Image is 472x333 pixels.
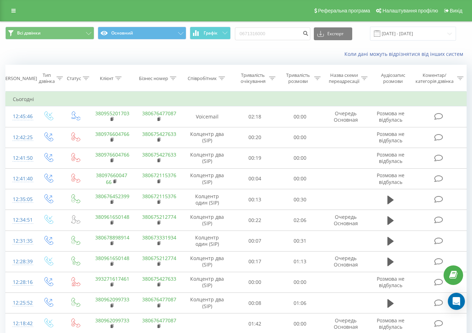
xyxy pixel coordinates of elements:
td: 00:17 [232,251,278,272]
a: 380955201703 [95,110,129,117]
a: 380976604766 [95,151,129,158]
td: 00:31 [277,231,322,251]
span: Розмова не відбулась [377,172,404,185]
div: 12:34:51 [13,213,27,227]
td: 00:00 [277,272,322,292]
td: Колцентр один (SIP) [182,231,232,251]
div: Співробітник [188,75,217,81]
div: Назва схеми переадресації [329,72,359,84]
div: Бізнес номер [139,75,168,81]
div: Тип дзвінка [39,72,55,84]
a: 380961650148 [95,255,129,261]
div: Коментар/категорія дзвінка [414,72,455,84]
a: 380962099733 [95,296,129,303]
td: 01:06 [277,293,322,313]
a: 380676477087 [142,317,176,324]
div: 12:28:16 [13,275,27,289]
td: 00:00 [277,168,322,189]
td: 00:00 [232,272,278,292]
div: Клієнт [100,75,113,81]
div: Тривалість розмови [284,72,312,84]
div: 12:28:39 [13,255,27,269]
td: Колцентр два (SIP) [182,272,232,292]
a: 380676477087 [142,110,176,117]
a: 380675427633 [142,275,176,282]
a: 380676477087 [142,296,176,303]
div: 12:31:35 [13,234,27,248]
a: 380675427633 [142,131,176,137]
span: Вихід [450,8,462,14]
td: 00:30 [277,189,322,210]
a: 380673331934 [142,234,176,241]
td: 00:00 [277,127,322,148]
td: Очередь Основная [322,106,369,127]
td: Voicemail [182,106,232,127]
td: 00:08 [232,293,278,313]
button: Всі дзвінки [5,27,94,39]
input: Пошук за номером [235,27,310,40]
span: Розмова не відбулась [377,275,404,289]
td: 00:13 [232,189,278,210]
a: 3809766004766 [96,172,127,185]
a: 380962099733 [95,317,129,324]
div: 12:25:52 [13,296,27,310]
td: Колцентр два (SIP) [182,293,232,313]
td: Колцентр два (SIP) [182,210,232,231]
a: 380672115376 [142,172,176,179]
div: Аудіозапис розмови [376,72,411,84]
td: Сьогодні [6,92,467,106]
span: Налаштування профілю [382,8,438,14]
div: 12:35:05 [13,192,27,206]
td: Очередь Основная [322,210,369,231]
a: 380672115376 [142,193,176,200]
button: Експорт [314,27,352,40]
span: Розмова не відбулась [377,131,404,144]
div: 12:41:40 [13,172,27,186]
td: 00:22 [232,210,278,231]
div: 12:18:42 [13,317,27,331]
td: 00:19 [232,148,278,168]
span: Реферальна програма [318,8,370,14]
div: 12:41:50 [13,151,27,165]
a: 380961650148 [95,213,129,220]
td: 02:18 [232,106,278,127]
div: Open Intercom Messenger [448,293,465,310]
div: Тривалість очікування [239,72,268,84]
a: Коли дані можуть відрізнятися вiд інших систем [344,51,467,57]
td: 00:00 [277,148,322,168]
td: 00:07 [232,231,278,251]
td: 00:20 [232,127,278,148]
a: 380678898914 [95,234,129,241]
div: 12:42:25 [13,131,27,144]
td: Колцентр два (SIP) [182,251,232,272]
td: Колцентр два (SIP) [182,168,232,189]
div: Статус [67,75,81,81]
td: 00:00 [277,106,322,127]
a: 380675212774 [142,255,176,261]
td: Колцентр два (SIP) [182,127,232,148]
td: Колцентр два (SIP) [182,148,232,168]
a: 393271617461 [95,275,129,282]
span: Графік [204,31,218,36]
td: 02:06 [277,210,322,231]
a: 380675212774 [142,213,176,220]
a: 380676452399 [95,193,129,200]
button: Основний [98,27,187,39]
td: 00:04 [232,168,278,189]
td: Колцентр один (SIP) [182,189,232,210]
div: [PERSON_NAME] [1,75,37,81]
button: Графік [190,27,231,39]
div: 12:45:46 [13,110,27,123]
span: Розмова не відбулась [377,317,404,330]
a: 380976604766 [95,131,129,137]
a: 380675427633 [142,151,176,158]
span: Розмова не відбулась [377,110,404,123]
td: Очередь Основная [322,251,369,272]
span: Всі дзвінки [17,30,41,36]
span: Розмова не відбулась [377,151,404,164]
td: 01:13 [277,251,322,272]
